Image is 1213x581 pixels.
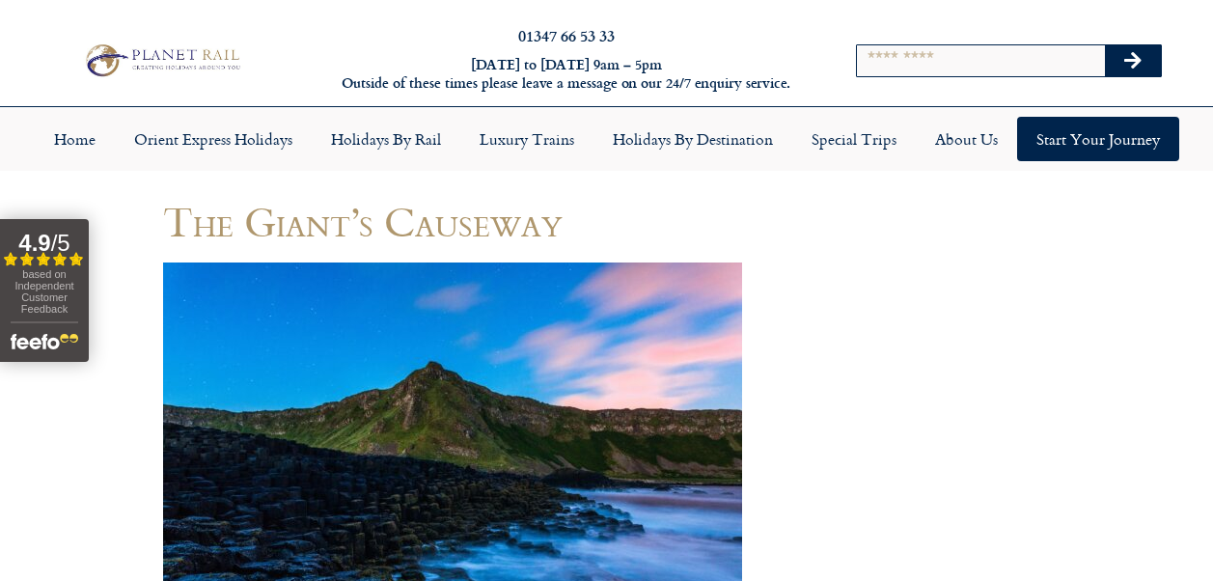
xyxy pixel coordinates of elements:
a: Start your Journey [1017,117,1179,161]
a: Orient Express Holidays [115,117,312,161]
nav: Menu [10,117,1203,161]
h6: [DATE] to [DATE] 9am – 5pm Outside of these times please leave a message on our 24/7 enquiry serv... [328,56,804,92]
button: Search [1105,45,1161,76]
a: 01347 66 53 33 [518,24,615,46]
a: Special Trips [792,117,916,161]
a: Home [35,117,115,161]
a: About Us [916,117,1017,161]
a: Holidays by Destination [593,117,792,161]
img: Planet Rail Train Holidays Logo [79,41,244,81]
a: Holidays by Rail [312,117,460,161]
h1: The Giant’s Causeway [163,199,742,244]
a: Luxury Trains [460,117,593,161]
